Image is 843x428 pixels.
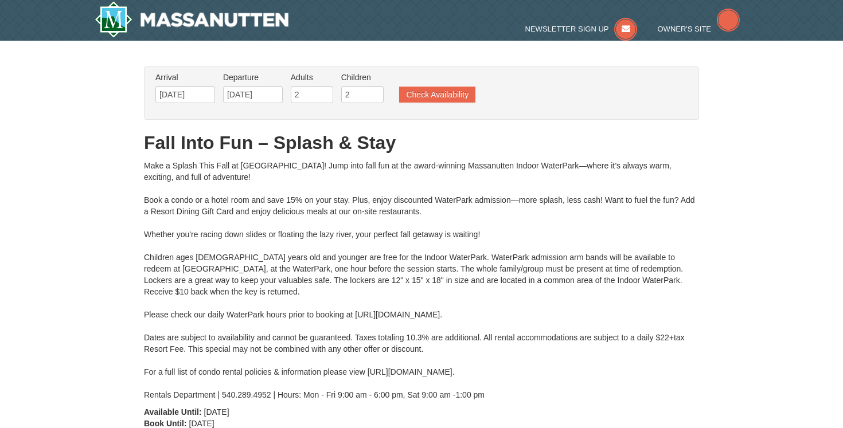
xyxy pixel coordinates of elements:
strong: Book Until: [144,419,187,428]
span: Newsletter Sign Up [525,25,609,33]
label: Arrival [155,72,215,83]
img: Massanutten Resort Logo [95,1,288,38]
span: [DATE] [204,407,229,417]
strong: Available Until: [144,407,202,417]
label: Departure [223,72,283,83]
span: [DATE] [189,419,214,428]
button: Check Availability [399,87,475,103]
label: Children [341,72,384,83]
div: Make a Splash This Fall at [GEOGRAPHIC_DATA]! Jump into fall fun at the award-winning Massanutten... [144,160,699,400]
a: Massanutten Resort [95,1,288,38]
label: Adults [291,72,333,83]
a: Owner's Site [658,25,740,33]
h1: Fall Into Fun – Splash & Stay [144,131,699,154]
a: Newsletter Sign Up [525,25,638,33]
span: Owner's Site [658,25,712,33]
